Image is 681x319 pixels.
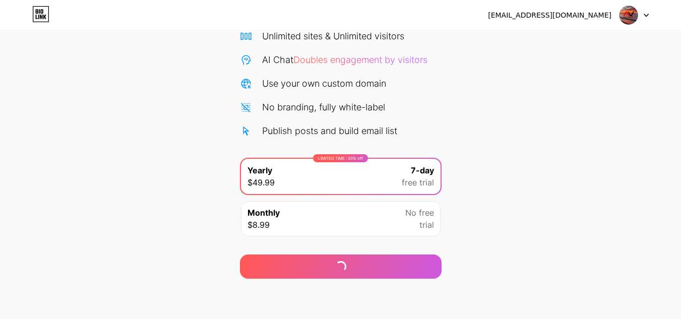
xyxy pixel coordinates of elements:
div: [EMAIL_ADDRESS][DOMAIN_NAME] [488,10,611,21]
img: amvverse [619,6,638,25]
span: Monthly [247,207,280,219]
div: LIMITED TIME : 50% off [313,154,368,162]
span: free trial [402,176,434,188]
div: Unlimited sites & Unlimited visitors [262,29,404,43]
span: No free [405,207,434,219]
span: $49.99 [247,176,275,188]
span: trial [419,219,434,231]
span: Yearly [247,164,272,176]
div: Publish posts and build email list [262,124,397,138]
span: 7-day [411,164,434,176]
span: $8.99 [247,219,270,231]
div: Use your own custom domain [262,77,386,90]
span: Doubles engagement by visitors [293,54,427,65]
div: No branding, fully white-label [262,100,385,114]
div: AI Chat [262,53,427,67]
